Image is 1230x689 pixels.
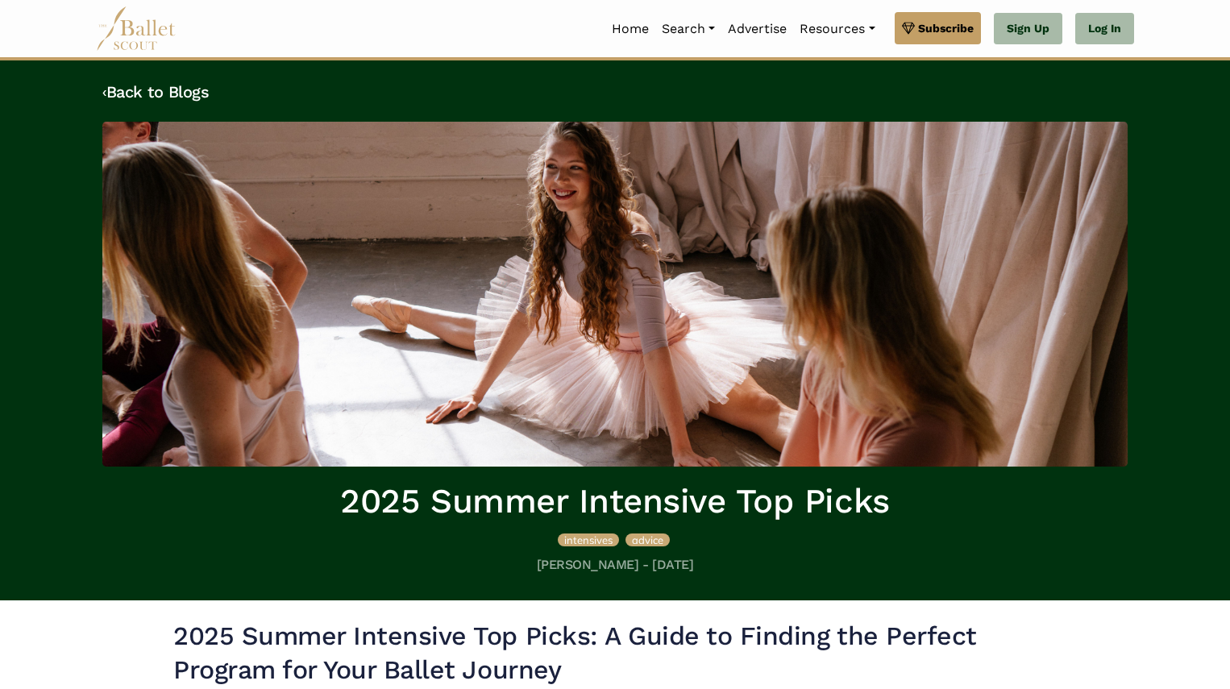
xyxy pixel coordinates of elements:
[902,19,915,37] img: gem.svg
[605,12,655,46] a: Home
[918,19,974,37] span: Subscribe
[632,533,663,546] span: advice
[994,13,1062,45] a: Sign Up
[173,620,1057,687] h2: 2025 Summer Intensive Top Picks: A Guide to Finding the Perfect Program for Your Ballet Journey
[102,557,1128,574] h5: [PERSON_NAME] - [DATE]
[895,12,981,44] a: Subscribe
[558,531,622,547] a: intensives
[793,12,881,46] a: Resources
[102,82,209,102] a: ‹Back to Blogs
[564,533,613,546] span: intensives
[102,122,1128,467] img: header_image.img
[1075,13,1134,45] a: Log In
[721,12,793,46] a: Advertise
[102,479,1128,524] h1: 2025 Summer Intensive Top Picks
[625,531,670,547] a: advice
[655,12,721,46] a: Search
[102,81,106,102] code: ‹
